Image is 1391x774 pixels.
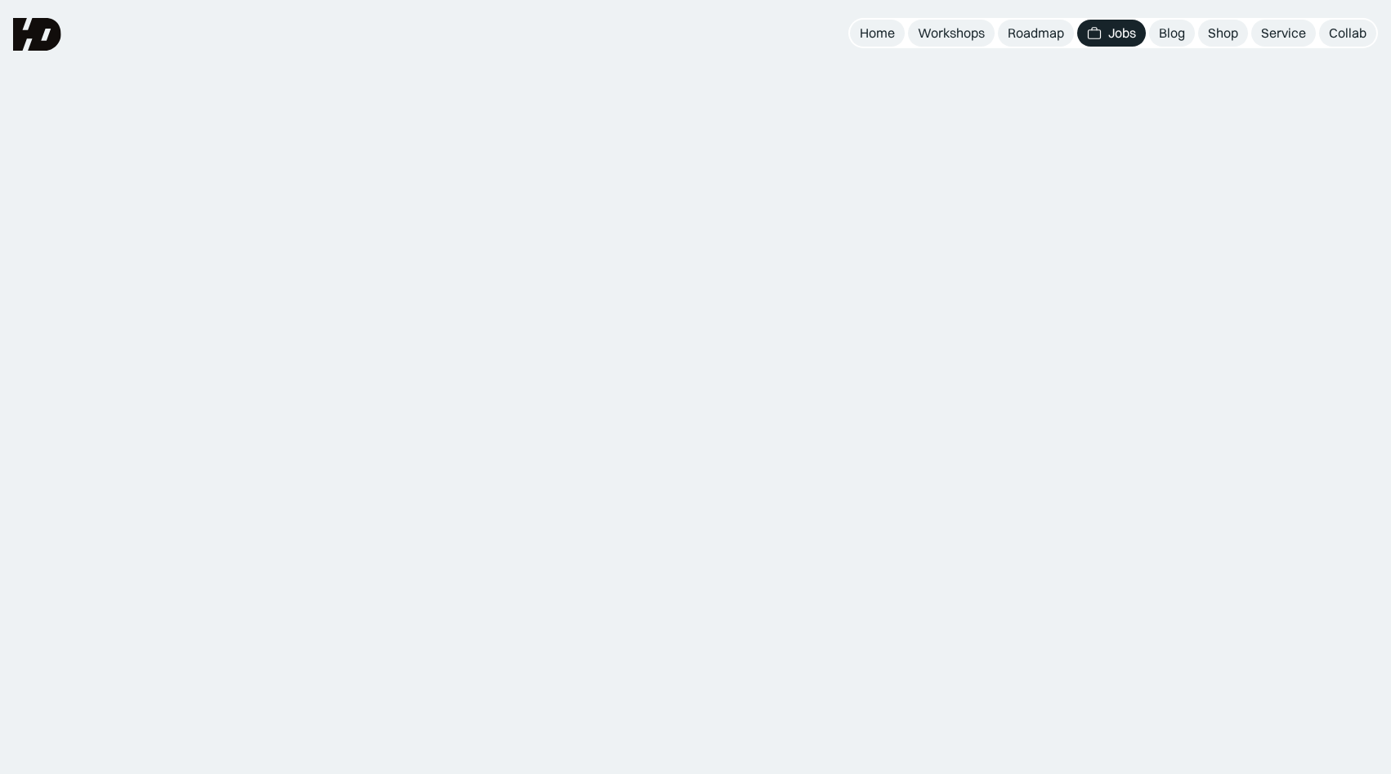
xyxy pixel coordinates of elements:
a: Home [850,20,905,47]
a: Blog [1149,20,1195,47]
div: Collab [1329,25,1366,42]
a: Jobs [1077,20,1146,47]
div: Service [1261,25,1306,42]
a: Workshops [908,20,995,47]
div: Jobs [1108,25,1136,42]
a: Shop [1198,20,1248,47]
a: Service [1251,20,1316,47]
div: Roadmap [1008,25,1064,42]
div: Home [860,25,895,42]
div: Workshops [918,25,985,42]
a: Collab [1319,20,1376,47]
div: Shop [1208,25,1238,42]
a: Roadmap [998,20,1074,47]
div: Blog [1159,25,1185,42]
